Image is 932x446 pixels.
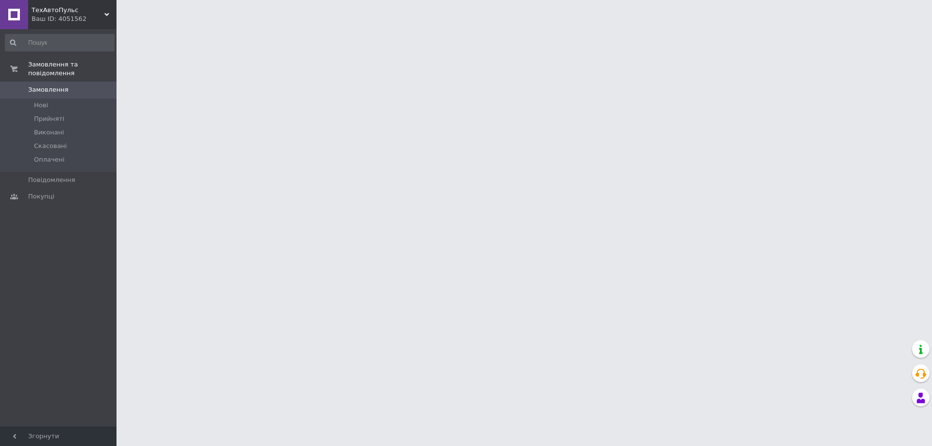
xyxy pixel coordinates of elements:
[28,60,116,78] span: Замовлення та повідомлення
[28,176,75,184] span: Повідомлення
[34,101,48,110] span: Нові
[32,6,104,15] span: ТехАвтоПульс
[28,192,54,201] span: Покупці
[34,155,65,164] span: Оплачені
[28,85,68,94] span: Замовлення
[34,128,64,137] span: Виконані
[34,115,64,123] span: Прийняті
[32,15,116,23] div: Ваш ID: 4051562
[5,34,115,51] input: Пошук
[34,142,67,150] span: Скасовані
